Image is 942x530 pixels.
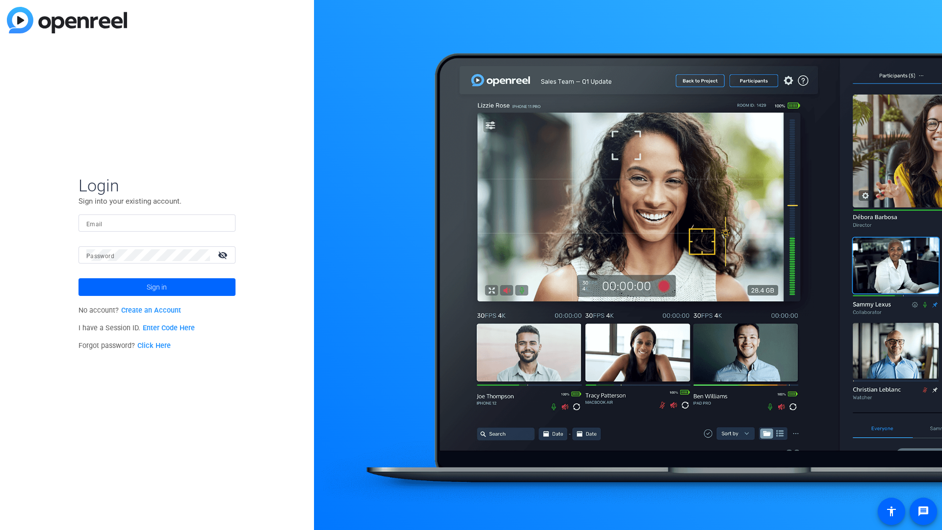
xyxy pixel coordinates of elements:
p: Sign into your existing account. [78,196,235,207]
span: Sign in [147,275,167,299]
mat-icon: message [917,505,929,517]
button: Sign in [78,278,235,296]
input: Enter Email Address [86,217,228,229]
span: I have a Session ID. [78,324,195,332]
span: Forgot password? [78,342,171,350]
mat-icon: accessibility [886,505,897,517]
mat-label: Password [86,253,114,260]
a: Create an Account [121,306,181,315]
mat-label: Email [86,221,103,228]
img: blue-gradient.svg [7,7,127,33]
a: Enter Code Here [143,324,195,332]
span: Login [78,175,235,196]
span: No account? [78,306,181,315]
mat-icon: visibility_off [212,248,235,262]
a: Click Here [137,342,171,350]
